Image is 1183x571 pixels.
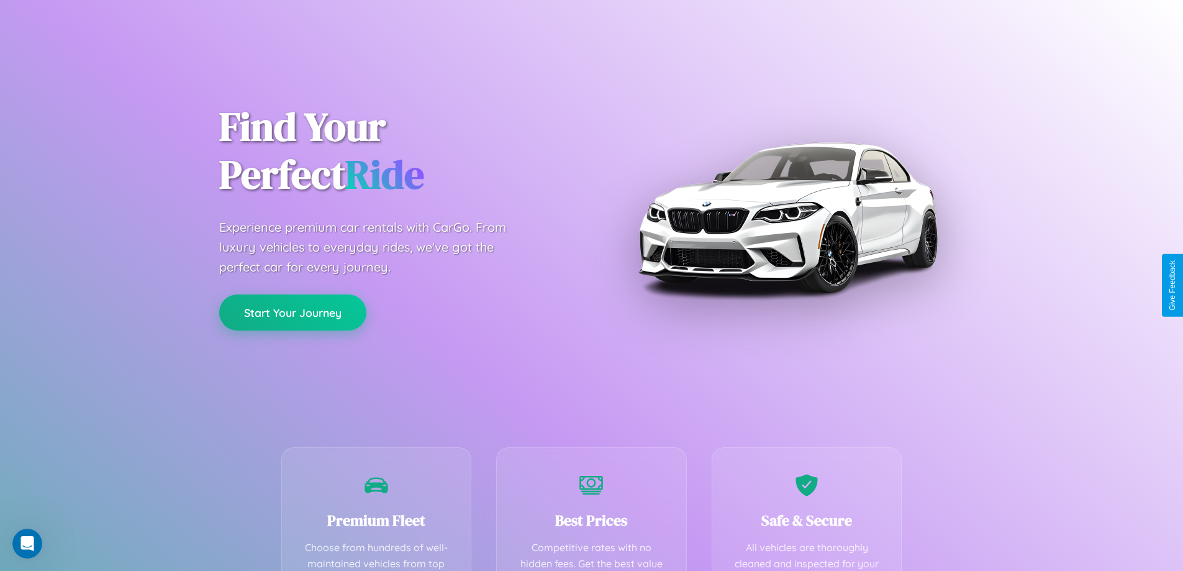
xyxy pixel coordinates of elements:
p: Experience premium car rentals with CarGo. From luxury vehicles to everyday rides, we've got the ... [219,217,530,277]
button: Start Your Journey [219,295,366,331]
span: Ride [345,147,424,201]
iframe: Intercom live chat [12,529,42,559]
h3: Best Prices [515,510,668,531]
div: Give Feedback [1168,260,1177,311]
h3: Safe & Secure [731,510,883,531]
h1: Find Your Perfect [219,103,573,199]
h3: Premium Fleet [301,510,453,531]
img: Premium BMW car rental vehicle [632,62,943,373]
